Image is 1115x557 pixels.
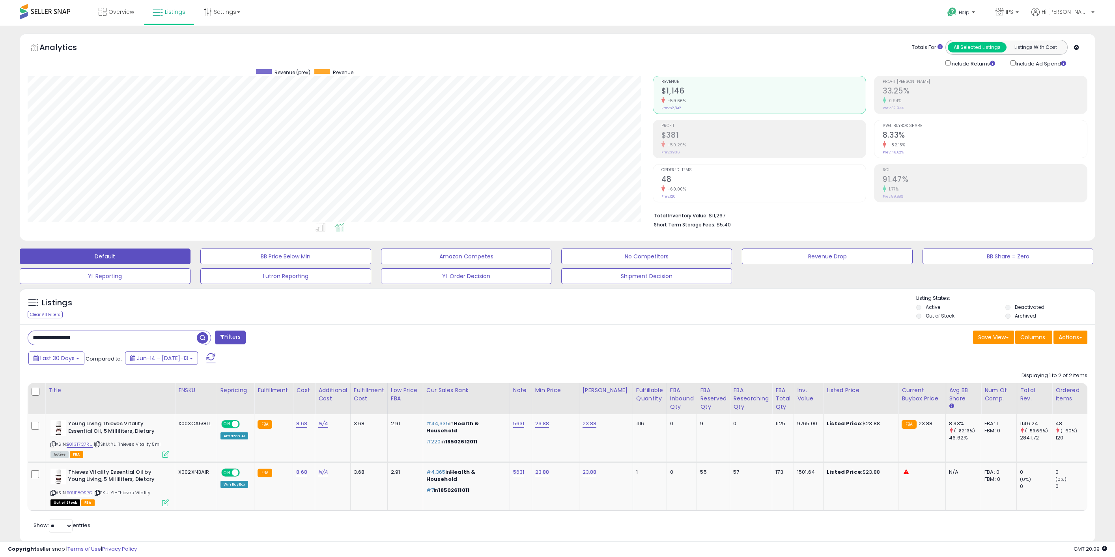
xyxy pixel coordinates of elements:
[1015,304,1044,310] label: Deactivated
[775,386,790,411] div: FBA Total Qty
[296,386,312,394] div: Cost
[583,468,597,476] a: 23.88
[984,469,1010,476] div: FBA: 0
[661,80,866,84] span: Revenue
[20,249,191,264] button: Default
[50,420,169,457] div: ASIN:
[954,428,975,434] small: (-82.13%)
[883,150,904,155] small: Prev: 46.62%
[939,59,1005,68] div: Include Returns
[1020,333,1045,341] span: Columns
[827,386,895,394] div: Listed Price
[200,249,371,264] button: BB Price Below Min
[42,297,72,308] h5: Listings
[50,469,66,484] img: 31dkRZDc6iL._SL40_.jpg
[354,469,381,476] div: 3.68
[220,481,248,488] div: Win BuyBox
[1053,331,1087,344] button: Actions
[426,468,475,483] span: Health & Household
[258,420,272,429] small: FBA
[215,331,246,344] button: Filters
[797,420,817,427] div: 9765.00
[775,469,788,476] div: 173
[318,386,347,403] div: Additional Cost
[391,386,420,403] div: Low Price FBA
[1020,386,1049,403] div: Total Rev.
[318,420,328,428] a: N/A
[636,386,663,403] div: Fulfillable Quantity
[902,386,942,403] div: Current Buybox Price
[1015,331,1052,344] button: Columns
[948,42,1007,52] button: All Selected Listings
[438,486,469,494] span: 18502611011
[883,131,1087,141] h2: 8.33%
[20,268,191,284] button: YL Reporting
[94,441,161,447] span: | SKU: YL-Thieves Vitality 5ml
[665,142,686,148] small: -59.29%
[426,420,504,434] p: in
[670,386,694,411] div: FBA inbound Qty
[381,268,552,284] button: YL Order Decision
[391,469,417,476] div: 2.91
[67,441,93,448] a: B013T7Q7RU
[984,386,1013,403] div: Num of Comp.
[923,249,1093,264] button: BB Share = Zero
[700,386,727,411] div: FBA Reserved Qty
[654,221,715,228] b: Short Term Storage Fees:
[883,80,1087,84] span: Profit [PERSON_NAME]
[426,386,506,394] div: Cur Sales Rank
[39,42,92,55] h5: Analytics
[178,386,214,394] div: FNSKU
[1061,428,1077,434] small: (-60%)
[883,124,1087,128] span: Avg. Buybox Share
[535,420,549,428] a: 23.88
[733,469,766,476] div: 57
[949,434,981,441] div: 46.62%
[733,420,766,427] div: 0
[50,451,69,458] span: All listings currently available for purchase on Amazon
[1020,434,1052,441] div: 2841.72
[220,432,248,439] div: Amazon AI
[827,420,863,427] b: Listed Price:
[238,469,251,476] span: OFF
[70,451,83,458] span: FBA
[391,420,417,427] div: 2.91
[93,490,150,496] span: | SKU: YL-Thieves Vitality
[775,420,788,427] div: 1125
[200,268,371,284] button: Lutron Reporting
[50,469,169,505] div: ASIN:
[50,499,80,506] span: All listings that are currently out of stock and unavailable for purchase on Amazon
[68,469,164,485] b: Thieves Vitality Essential Oil by Young Living, 5 Milliliters, Dietary
[354,420,381,427] div: 3.68
[513,386,529,394] div: Note
[137,354,188,362] span: Jun-14 - [DATE]-13
[949,386,978,403] div: Avg BB Share
[1055,483,1087,490] div: 0
[258,469,272,477] small: FBA
[661,168,866,172] span: Ordered Items
[296,468,307,476] a: 8.68
[636,469,661,476] div: 1
[318,468,328,476] a: N/A
[883,194,903,199] small: Prev: 89.88%
[886,142,906,148] small: -82.13%
[661,124,866,128] span: Profit
[1020,483,1052,490] div: 0
[220,386,251,394] div: Repricing
[661,106,681,110] small: Prev: $2,842
[919,420,933,427] span: 23.88
[67,490,92,496] a: B01IE8OSPC
[661,86,866,97] h2: $1,146
[426,438,441,445] span: #220
[949,403,954,410] small: Avg BB Share.
[670,420,691,427] div: 0
[1031,8,1094,26] a: Hi [PERSON_NAME]
[827,469,892,476] div: $23.88
[661,194,676,199] small: Prev: 120
[222,421,232,428] span: ON
[665,186,686,192] small: -60.00%
[1006,42,1065,52] button: Listings With Cost
[661,175,866,185] h2: 48
[670,469,691,476] div: 0
[561,249,732,264] button: No Competitors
